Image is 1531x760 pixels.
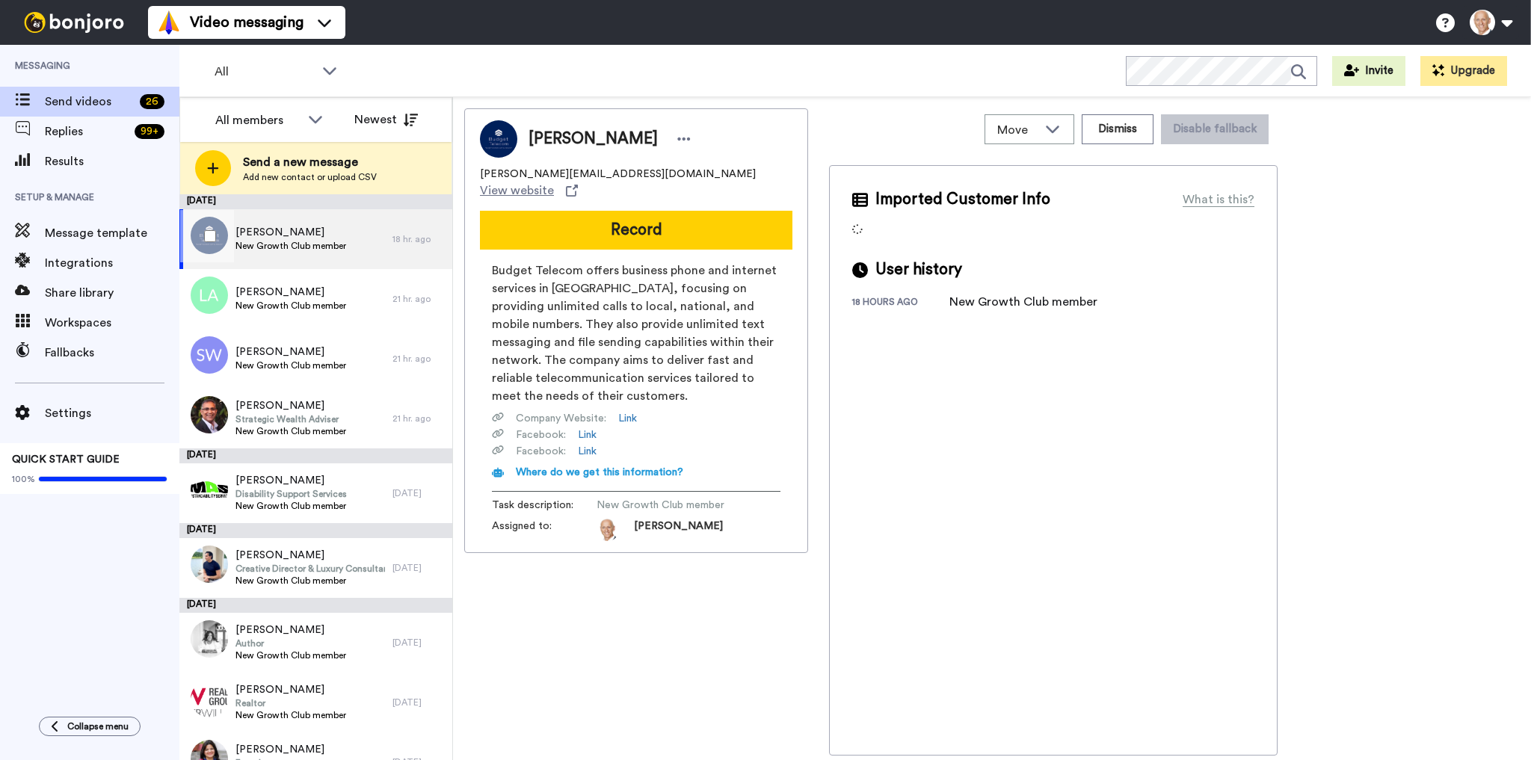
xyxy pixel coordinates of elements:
div: What is this? [1183,191,1254,208]
span: [PERSON_NAME] [235,398,346,413]
div: [DATE] [392,637,445,649]
span: Send videos [45,93,134,111]
img: 77bb785a-c2f0-499a-be5d-3dfbdf121c29.jpg [191,396,228,433]
div: New Growth Club member [949,293,1097,311]
span: [PERSON_NAME] [235,742,346,757]
span: [PERSON_NAME] [634,519,723,541]
span: New Growth Club member [235,359,346,371]
img: 23098714-d150-40fc-aeb4-66c3f94a5a14.jpg [191,546,228,583]
div: 18 hr. ago [392,233,445,245]
div: [DATE] [179,448,452,463]
span: New Growth Club member [235,300,346,312]
div: 26 [140,94,164,109]
span: Send a new message [243,153,377,171]
span: Budget Telecom offers business phone and internet services in [GEOGRAPHIC_DATA], focusing on prov... [492,262,780,405]
span: New Growth Club member [235,500,347,512]
span: Company Website : [516,411,606,426]
span: Task description : [492,498,597,513]
span: [PERSON_NAME] [235,345,346,359]
span: New Growth Club member [597,498,739,513]
span: Settings [45,404,179,422]
button: Collapse menu [39,717,141,736]
button: Invite [1332,56,1405,86]
span: Results [45,152,179,170]
span: [PERSON_NAME] [235,285,346,300]
span: 100% [12,473,35,485]
a: Link [578,444,597,459]
span: Realtor [235,697,346,709]
button: Dismiss [1082,114,1153,144]
button: Newest [343,105,429,135]
span: Strategic Wealth Adviser [235,413,346,425]
div: [DATE] [392,562,445,574]
span: Author [235,637,346,649]
a: Link [578,427,597,442]
img: 4569e331-0736-4395-a80a-eede1d05757e.png [191,680,228,717]
a: Link [618,411,637,426]
button: Upgrade [1420,56,1507,86]
span: User history [875,259,962,281]
div: [DATE] [179,598,452,613]
span: Facebook : [516,444,566,459]
span: New Growth Club member [235,709,346,721]
div: All members [215,111,301,129]
div: 21 hr. ago [392,413,445,424]
img: vm-color.svg [157,10,181,34]
img: 167f1747-a434-44ad-846f-e77e413b6761-1555540384.jpg [597,519,619,541]
span: All [215,63,315,81]
button: Record [480,211,792,250]
span: Replies [45,123,129,140]
span: Facebook : [516,427,566,442]
img: 109241f6-e345-4c8b-8ac3-21915c91d87c.png [191,471,228,508]
div: [DATE] [392,487,445,499]
span: Workspaces [45,314,179,332]
a: View website [480,182,578,200]
img: sw.png [191,336,228,374]
span: [PERSON_NAME] [235,682,346,697]
span: Video messaging [190,12,304,33]
span: New Growth Club member [235,425,346,437]
span: Collapse menu [67,720,129,732]
div: 18 hours ago [852,296,949,311]
div: 99 + [135,124,164,139]
span: Integrations [45,254,179,272]
span: Assigned to: [492,519,597,541]
img: bj-logo-header-white.svg [18,12,130,33]
img: Image of Tim Harch [480,120,517,158]
div: [DATE] [179,523,452,538]
span: New Growth Club member [235,649,346,661]
span: Disability Support Services [235,488,347,500]
span: [PERSON_NAME] [235,548,385,563]
span: [PERSON_NAME] [529,128,658,150]
span: [PERSON_NAME][EMAIL_ADDRESS][DOMAIN_NAME] [480,167,756,182]
span: [PERSON_NAME] [235,225,346,240]
span: Where do we get this information? [516,467,683,478]
span: View website [480,182,554,200]
span: Imported Customer Info [875,188,1050,211]
span: Fallbacks [45,344,179,362]
span: New Growth Club member [235,575,385,587]
img: d502ffb6-add6-4325-b8db-b92d23827c10.jpg [191,620,228,658]
div: 21 hr. ago [392,353,445,365]
img: la.png [191,276,228,314]
button: Disable fallback [1161,114,1269,144]
span: Move [997,121,1038,139]
span: [PERSON_NAME] [235,622,346,637]
div: 21 hr. ago [392,293,445,305]
span: Message template [45,224,179,242]
span: Creative Director & Luxury Consultant [235,563,385,575]
div: [DATE] [392,696,445,708]
div: [DATE] [179,194,452,209]
span: Add new contact or upload CSV [243,171,377,183]
span: Share library [45,284,179,302]
span: New Growth Club member [235,240,346,252]
span: QUICK START GUIDE [12,454,120,465]
span: [PERSON_NAME] [235,473,347,488]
